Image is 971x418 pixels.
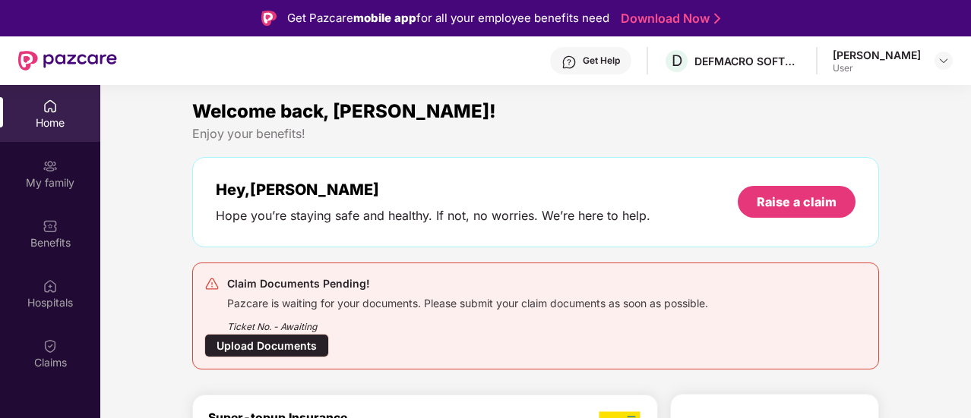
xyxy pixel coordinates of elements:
[561,55,577,70] img: svg+xml;base64,PHN2ZyBpZD0iSGVscC0zMngzMiIgeG1sbnM9Imh0dHA6Ly93d3cudzMub3JnLzIwMDAvc3ZnIiB3aWR0aD...
[672,52,682,70] span: D
[227,310,708,334] div: Ticket No. - Awaiting
[192,100,496,122] span: Welcome back, [PERSON_NAME]!
[583,55,620,67] div: Get Help
[43,218,58,234] img: svg+xml;base64,PHN2ZyBpZD0iQmVuZWZpdHMiIHhtbG5zPSJodHRwOi8vd3d3LnczLm9yZy8yMDAwL3N2ZyIgd2lkdGg9Ij...
[621,11,716,27] a: Download Now
[938,55,950,67] img: svg+xml;base64,PHN2ZyBpZD0iRHJvcGRvd24tMzJ4MzIiIHhtbG5zPSJodHRwOi8vd3d3LnczLm9yZy8yMDAwL3N2ZyIgd2...
[43,159,58,174] img: svg+xml;base64,PHN2ZyB3aWR0aD0iMjAiIGhlaWdodD0iMjAiIHZpZXdCb3g9IjAgMCAyMCAyMCIgZmlsbD0ibm9uZSIgeG...
[43,278,58,294] img: svg+xml;base64,PHN2ZyBpZD0iSG9zcGl0YWxzIiB4bWxucz0iaHR0cDovL3d3dy53My5vcmcvMjAwMC9zdmciIHdpZHRoPS...
[18,51,117,71] img: New Pazcare Logo
[287,9,609,27] div: Get Pazcare for all your employee benefits need
[227,275,708,293] div: Claim Documents Pending!
[204,276,220,291] img: svg+xml;base64,PHN2ZyB4bWxucz0iaHR0cDovL3d3dy53My5vcmcvMjAwMC9zdmciIHdpZHRoPSIyNCIgaGVpZ2h0PSIyNC...
[204,334,329,357] div: Upload Documents
[261,11,277,26] img: Logo
[216,208,650,224] div: Hope you’re staying safe and healthy. If not, no worries. We’re here to help.
[714,11,720,27] img: Stroke
[833,62,921,74] div: User
[216,181,650,199] div: Hey, [PERSON_NAME]
[694,54,801,68] div: DEFMACRO SOFTWARE PRIVATE LIMITED
[757,193,837,210] div: Raise a claim
[833,48,921,62] div: [PERSON_NAME]
[192,126,879,142] div: Enjoy your benefits!
[353,11,416,25] strong: mobile app
[43,338,58,354] img: svg+xml;base64,PHN2ZyBpZD0iQ2xhaW0iIHhtbG5zPSJodHRwOi8vd3d3LnczLm9yZy8yMDAwL3N2ZyIgd2lkdGg9IjIwIi...
[43,99,58,114] img: svg+xml;base64,PHN2ZyBpZD0iSG9tZSIgeG1sbnM9Imh0dHA6Ly93d3cudzMub3JnLzIwMDAvc3ZnIiB3aWR0aD0iMjAiIG...
[227,293,708,310] div: Pazcare is waiting for your documents. Please submit your claim documents as soon as possible.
